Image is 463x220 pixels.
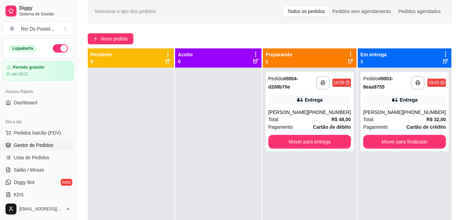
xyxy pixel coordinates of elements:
span: Gestor de Pedidos [14,142,53,149]
p: Em entrega [361,51,387,58]
span: Pedidos balcão (PDV) [14,129,61,136]
p: 1 [266,58,292,65]
a: DiggySistema de Gestão [3,3,74,19]
a: Diggy Botnovo [3,177,74,188]
span: Diggy [19,5,71,11]
div: Dia a dia [3,116,74,127]
article: Período gratuito [13,65,45,70]
article: até 05/11 [11,71,28,77]
span: Diggy Bot [14,179,35,186]
div: Entrega [305,96,322,103]
strong: # 0004-d208b70e [268,76,298,90]
span: Dashboard [14,99,37,106]
button: Pedidos balcão (PDV) [3,127,74,138]
span: R [9,25,15,32]
span: Total [363,116,374,123]
button: Alterar Status [53,44,68,53]
a: Salão / Mesas [3,164,74,175]
a: Lista de Pedidos [3,152,74,163]
div: Rei Do Pastel ... [21,25,54,32]
a: Gestor de Pedidos [3,140,74,151]
button: Mover para finalizado [363,135,446,149]
span: Pedido [363,76,378,81]
div: Pedidos sem agendamento [329,7,394,16]
a: Dashboard [3,97,74,108]
span: Pagamento [268,123,293,131]
p: Aceito [178,51,193,58]
span: Salão / Mesas [14,166,44,173]
span: Lista de Pedidos [14,154,49,161]
div: Acesso Rápido [3,86,74,97]
span: Sistema de Gestão [19,11,71,17]
div: [PERSON_NAME] [363,109,403,116]
strong: # 0003-8eaa9755 [363,76,393,90]
div: Entrega [400,96,417,103]
div: Loja aberta [9,45,37,52]
div: Todos os pedidos [284,7,329,16]
span: KDS [14,191,24,198]
span: Total [268,116,279,123]
p: Preparando [266,51,292,58]
span: plus [93,36,98,41]
div: 19:59 [334,80,344,85]
div: [PHONE_NUMBER] [308,109,351,116]
p: 1 [361,58,387,65]
span: Pagamento [363,123,388,131]
p: 0 [178,58,193,65]
strong: R$ 32,00 [426,117,446,122]
span: Selecione o tipo dos pedidos [95,8,156,15]
strong: Cartão de débito [313,124,351,130]
button: Mover para entrega [268,135,351,149]
div: 19:43 [429,80,439,85]
p: 0 [90,58,112,65]
a: Período gratuitoaté 05/11 [3,61,74,81]
strong: Cartão de crédito [406,124,446,130]
div: [PERSON_NAME] [268,109,308,116]
a: KDS [3,189,74,200]
strong: R$ 48,00 [331,117,351,122]
div: Pedidos agendados [394,7,444,16]
button: Novo pedido [88,33,133,44]
span: Pedido [268,76,283,81]
div: [PHONE_NUMBER] [403,109,446,116]
p: Pendente [90,51,112,58]
button: Select a team [3,22,74,36]
span: [EMAIL_ADDRESS][DOMAIN_NAME] [19,206,63,212]
span: Novo pedido [101,35,128,43]
button: [EMAIL_ADDRESS][DOMAIN_NAME] [3,201,74,217]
